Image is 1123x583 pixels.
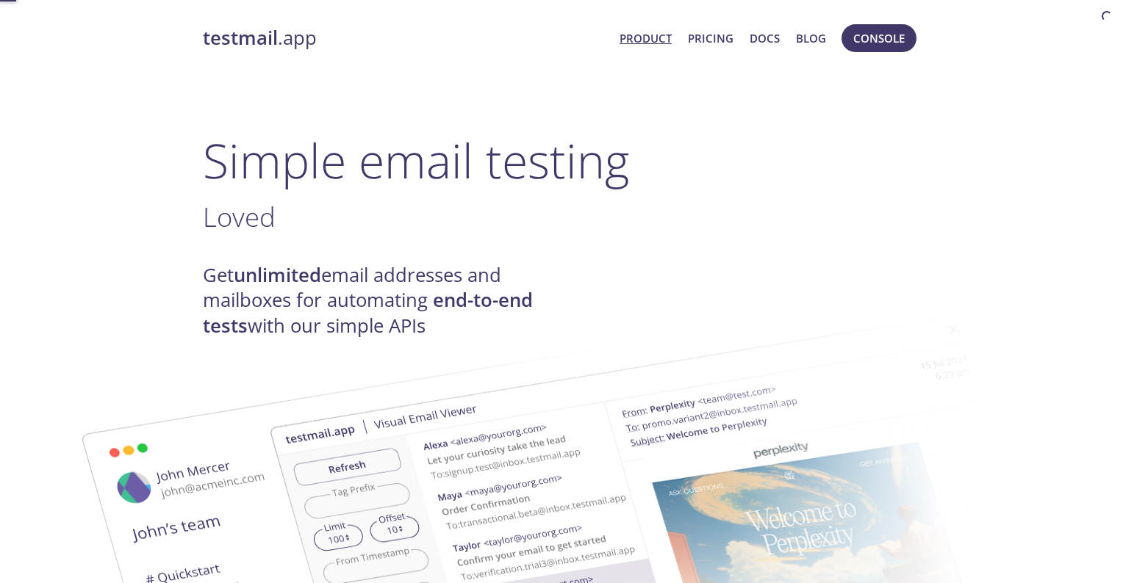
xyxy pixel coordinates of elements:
a: Docs [750,29,780,48]
button: Console [842,24,916,52]
strong: testmail [203,25,278,51]
a: testmail.app [203,26,608,51]
a: Product [620,29,672,48]
h4: Get email addresses and mailboxes for automating with our simple APIs [203,263,561,338]
strong: end-to-end tests [203,287,533,338]
span: Console [853,29,905,48]
h1: Simple email testing [203,132,920,189]
strong: unlimited [234,262,321,288]
a: Blog [796,29,826,48]
a: Pricing [688,29,733,48]
span: Loved [203,198,276,235]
